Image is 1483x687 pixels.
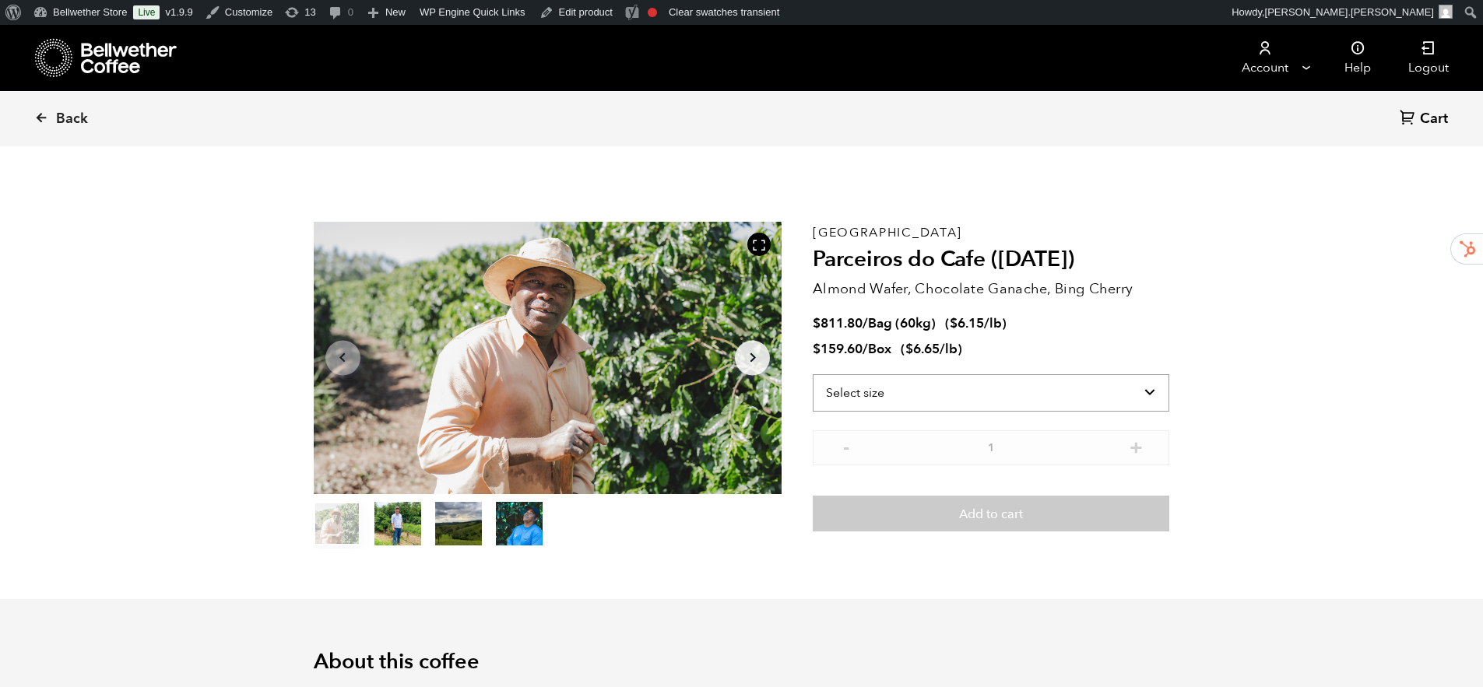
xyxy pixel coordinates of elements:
[950,314,958,332] span: $
[1326,25,1390,91] a: Help
[1420,110,1448,128] span: Cart
[836,438,856,454] button: -
[813,314,821,332] span: $
[1390,25,1467,91] a: Logout
[1217,25,1313,91] a: Account
[813,340,821,358] span: $
[813,496,1169,531] button: Add to cart
[901,340,962,358] span: ( )
[905,340,913,358] span: $
[1400,109,1452,130] a: Cart
[1126,438,1146,454] button: +
[863,314,868,332] span: /
[813,279,1169,300] p: Almond Wafer, Chocolate Ganache, Bing Cherry
[868,314,936,332] span: Bag (60kg)
[945,314,1007,332] span: ( )
[984,314,1002,332] span: /lb
[56,110,88,128] span: Back
[950,314,984,332] bdi: 6.15
[648,8,657,17] div: Focus keyphrase not set
[940,340,958,358] span: /lb
[813,314,863,332] bdi: 811.80
[813,247,1169,273] h2: Parceiros do Cafe ([DATE])
[863,340,868,358] span: /
[868,340,891,358] span: Box
[133,5,160,19] a: Live
[314,650,1170,675] h2: About this coffee
[905,340,940,358] bdi: 6.65
[1265,6,1434,18] span: [PERSON_NAME].[PERSON_NAME]
[813,340,863,358] bdi: 159.60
